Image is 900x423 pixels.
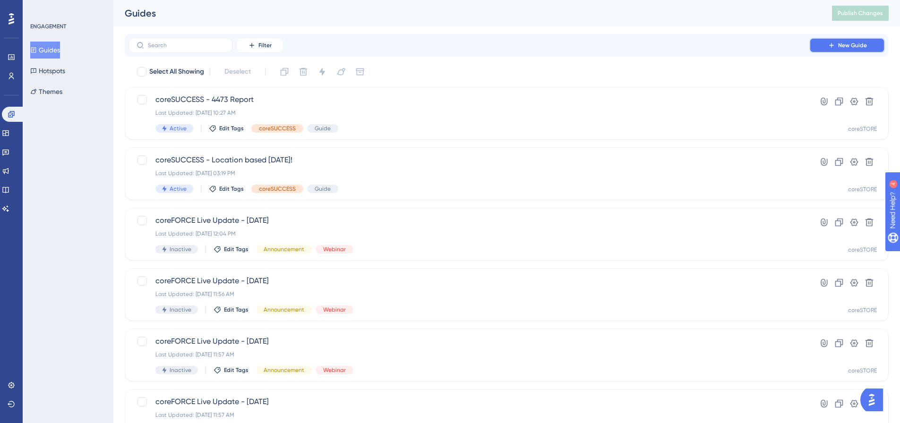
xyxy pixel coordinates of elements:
[264,245,304,253] span: Announcement
[30,42,60,59] button: Guides
[209,125,244,132] button: Edit Tags
[155,396,782,407] span: coreFORCE Live Update - [DATE]
[848,367,877,374] div: coreSTORE
[832,6,889,21] button: Publish Changes
[125,7,808,20] div: Guides
[155,275,782,287] span: coreFORCE Live Update - [DATE]
[224,245,249,253] span: Edit Tags
[30,62,65,79] button: Hotspots
[258,42,272,49] span: Filter
[155,94,782,105] span: coreSUCCESS - 4473 Report
[219,185,244,193] span: Edit Tags
[323,245,346,253] span: Webinar
[155,411,782,419] div: Last Updated: [DATE] 11:57 AM
[838,9,883,17] span: Publish Changes
[224,306,249,313] span: Edit Tags
[170,185,187,193] span: Active
[214,306,249,313] button: Edit Tags
[848,186,877,193] div: coreSTORE
[323,306,346,313] span: Webinar
[219,125,244,132] span: Edit Tags
[224,366,249,374] span: Edit Tags
[848,306,877,314] div: coreSTORE
[848,246,877,254] div: coreSTORE
[22,2,59,14] span: Need Help?
[148,42,224,49] input: Search
[838,42,867,49] span: New Guide
[155,336,782,347] span: coreFORCE Live Update - [DATE]
[149,66,204,77] span: Select All Showing
[315,185,331,193] span: Guide
[30,83,62,100] button: Themes
[170,125,187,132] span: Active
[155,230,782,237] div: Last Updated: [DATE] 12:04 PM
[170,306,191,313] span: Inactive
[66,5,69,12] div: 4
[155,154,782,166] span: coreSUCCESS - Location based [DATE]!
[809,38,885,53] button: New Guide
[259,125,296,132] span: coreSUCCESS
[155,169,782,177] div: Last Updated: [DATE] 03:19 PM
[860,386,889,414] iframe: UserGuiding AI Assistant Launcher
[214,366,249,374] button: Edit Tags
[155,109,782,117] div: Last Updated: [DATE] 10:27 AM
[224,66,251,77] span: Deselect
[264,306,304,313] span: Announcement
[236,38,283,53] button: Filter
[214,245,249,253] button: Edit Tags
[315,125,331,132] span: Guide
[170,245,191,253] span: Inactive
[216,63,259,80] button: Deselect
[30,23,66,30] div: ENGAGEMENT
[155,290,782,298] div: Last Updated: [DATE] 11:56 AM
[259,185,296,193] span: coreSUCCESS
[848,125,877,133] div: coreSTORE
[155,215,782,226] span: coreFORCE Live Update - [DATE]
[170,366,191,374] span: Inactive
[323,366,346,374] span: Webinar
[155,351,782,358] div: Last Updated: [DATE] 11:57 AM
[209,185,244,193] button: Edit Tags
[264,366,304,374] span: Announcement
